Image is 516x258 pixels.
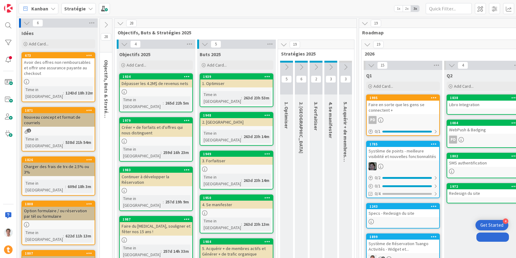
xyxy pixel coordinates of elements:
span: : [163,198,164,205]
div: 1948 [200,113,273,118]
span: 0 / 1 [375,183,381,189]
span: 19 [290,41,300,48]
div: 19504. Se manifester [200,195,273,209]
span: 0 / 1 [375,128,381,135]
div: 1984 [200,239,273,245]
div: 1987 [123,217,192,221]
span: : [63,233,64,239]
div: PD [449,136,457,144]
div: 1983Continuer à développer la Réservation [120,167,192,186]
div: 1243 [367,204,439,209]
span: 1x [394,6,403,12]
div: 3. Forfaitiser [200,157,273,165]
span: : [161,248,162,255]
div: 673 [25,53,95,58]
img: Visit kanbanzone.com [4,4,13,13]
div: Time in [GEOGRAPHIC_DATA] [122,195,163,209]
div: 1871 [22,108,95,113]
span: 2 [311,75,321,83]
div: 1243 [369,204,439,209]
span: 1 [27,129,31,133]
div: 263d 23h 14m [242,177,271,184]
div: 1950 [203,196,273,200]
div: Système de Réservation Tuango Activités - Widget et... [367,240,439,253]
div: Time in [GEOGRAPHIC_DATA] [24,86,63,100]
div: 1995 [369,96,439,100]
img: JG [4,228,13,237]
span: 0/4 [375,191,381,197]
div: 1899 [369,235,439,239]
div: 259d 16h 23m [162,149,190,156]
div: Créer + de forfaits et d'offres qui nous distinguent [120,123,192,137]
span: : [241,221,242,228]
div: 1. Optimiser [200,79,273,87]
span: Objectifs, Buts & Stratégies 2025 [118,29,349,36]
span: 19 [371,20,381,27]
div: 1934 [120,74,192,79]
div: Get Started [480,222,503,228]
div: 1785 [367,141,439,147]
span: Add Card... [454,83,474,89]
div: Système de points - meilleure visibilité et nouvelles fonctionnalités [367,147,439,160]
span: 2. Engager [298,102,304,153]
div: 19482. [GEOGRAPHIC_DATA] [200,113,273,126]
div: 1939 [203,75,273,79]
div: 263d 23h 53m [242,94,271,101]
div: 0/1 [367,128,439,135]
div: 1899Système de Réservation Tuango Activités - Widget et... [367,234,439,253]
span: 28 [126,20,137,27]
div: 673 [22,53,95,58]
span: 15 [377,62,388,69]
div: Option formulaire / ou réservation par tél ou formulaire [22,207,95,220]
div: 265d 22h 5m [164,100,190,106]
div: 257d 14h 33m [162,248,190,255]
div: 19845. Acquérir + de membres actifs et Générer + de trafic organique [200,239,273,258]
div: Faire du [MEDICAL_DATA], souligner et fêter nos 15 ans ! [120,222,192,236]
div: 1949 [203,152,273,156]
div: 1807 [25,251,95,256]
div: Time in [GEOGRAPHIC_DATA] [122,245,161,258]
div: 1808 [25,202,95,206]
div: Time in [GEOGRAPHIC_DATA] [202,174,241,187]
span: Objectifs 2025 [119,51,150,57]
span: 3x [411,6,419,12]
span: 5 [211,40,221,48]
div: 673Avoir des offres non remboursables et offrir une assurance payante au checkout [22,53,95,77]
div: 1808 [22,201,95,207]
span: Add Card... [29,41,49,47]
div: PD [367,116,439,124]
span: Kanban [31,5,48,12]
div: PD [369,116,377,124]
span: Objectifs, Buts & Stratégies 2024 [103,60,109,133]
div: 622d 11h 13m [64,233,93,239]
div: 1979 [123,118,192,123]
span: Q2 [447,72,452,79]
span: 6 [296,75,307,83]
div: Dépasser les 4.2M$ de revenus nets [120,79,192,87]
div: Time in [GEOGRAPHIC_DATA] [122,146,161,159]
div: AA [367,162,439,170]
div: 19391. Optimiser [200,74,273,87]
div: 1243Specs - Redesign du site [367,204,439,217]
div: Time in [GEOGRAPHIC_DATA] [202,130,241,143]
div: 1983 [120,167,192,173]
span: : [161,149,162,156]
div: 1826Charger des frais de trx de 2.5% ou 3% [22,157,95,176]
div: 263d 23h 13m [242,221,271,228]
div: 1871Nouveau concept et format de courriels [22,108,95,127]
div: 1899 [367,234,439,240]
div: 4. Se manifester [200,201,273,209]
input: Quick Filter... [426,3,472,14]
span: 6 [33,19,43,27]
div: 1948 [203,113,273,117]
div: 1939 [200,74,273,79]
span: 4. Se manifester [328,102,334,138]
span: Idées [21,30,34,36]
span: 19 [373,41,384,48]
span: 4 [130,40,141,48]
div: Continuer à développer la Réservation [120,173,192,186]
div: Avoir des offres non remboursables et offrir une assurance payante au checkout [22,58,95,77]
div: 1987Faire du [MEDICAL_DATA], souligner et fêter nos 15 ans ! [120,217,192,236]
div: 1826 [25,158,95,162]
div: 1987 [120,217,192,222]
